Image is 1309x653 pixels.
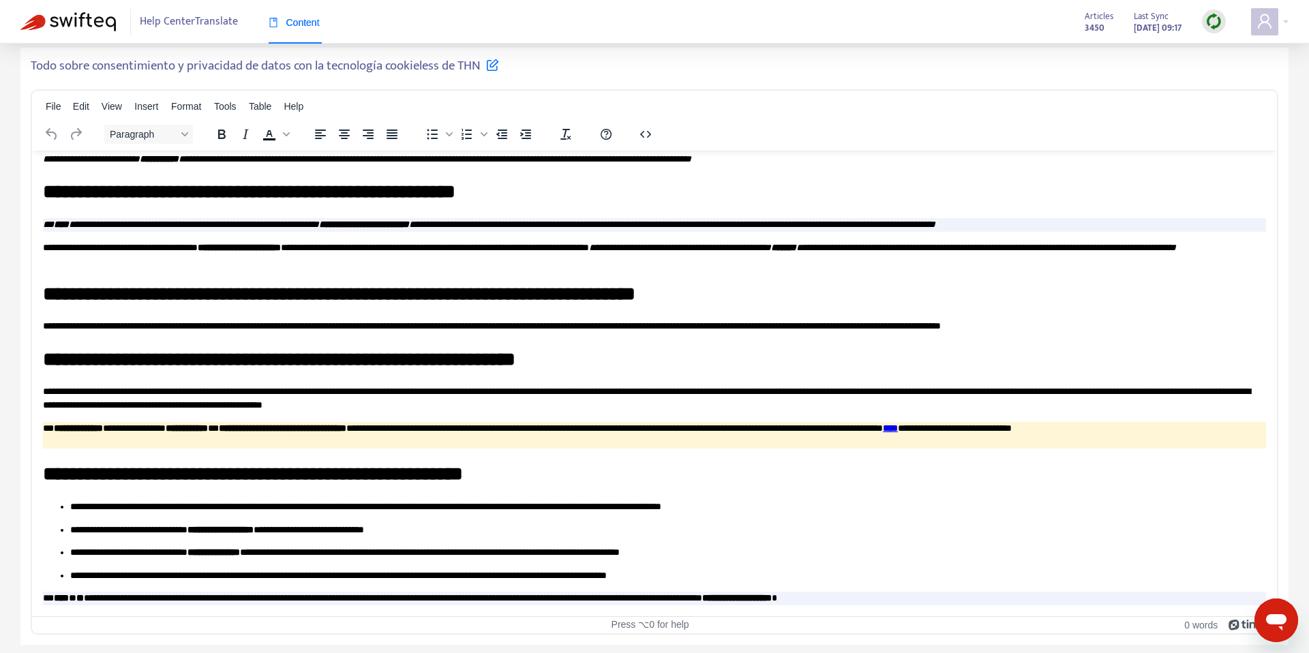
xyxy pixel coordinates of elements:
span: Articles [1085,9,1113,24]
span: File [46,101,61,112]
div: Bullet list [421,125,455,144]
div: Numbered list [455,125,490,144]
button: Block Paragraph [104,125,193,144]
h5: Todo sobre consentimiento y privacidad de datos con la tecnología cookieless de THN [31,58,499,74]
strong: 3450 [1085,20,1104,35]
span: View [102,101,122,112]
button: Justify [380,125,404,144]
button: Clear formatting [554,125,577,144]
span: Tools [214,101,237,112]
span: Content [269,17,320,28]
button: Help [595,125,618,144]
span: user [1257,13,1273,29]
div: Press ⌥0 for help [446,619,854,631]
button: Align right [357,125,380,144]
strong: [DATE] 09:17 [1134,20,1182,35]
button: 0 words [1184,619,1218,631]
iframe: Rich Text Area [32,151,1277,616]
span: Help Center Translate [140,9,238,35]
div: Text color Black [258,125,292,144]
button: Redo [64,125,87,144]
span: Paragraph [110,129,177,140]
button: Increase indent [514,125,537,144]
button: Align left [309,125,332,144]
button: Decrease indent [490,125,513,144]
iframe: Button to launch messaging window [1254,598,1298,642]
span: Table [249,101,271,112]
button: Undo [40,125,63,144]
span: book [269,18,278,27]
button: Italic [234,125,257,144]
a: Powered by Tiny [1229,619,1263,630]
span: Edit [73,101,89,112]
img: sync.dc5367851b00ba804db3.png [1205,13,1222,30]
img: Swifteq [20,12,116,31]
span: Format [171,101,201,112]
span: Last Sync [1134,9,1169,24]
button: Align center [333,125,356,144]
span: Help [284,101,303,112]
span: Insert [134,101,158,112]
button: Bold [210,125,233,144]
